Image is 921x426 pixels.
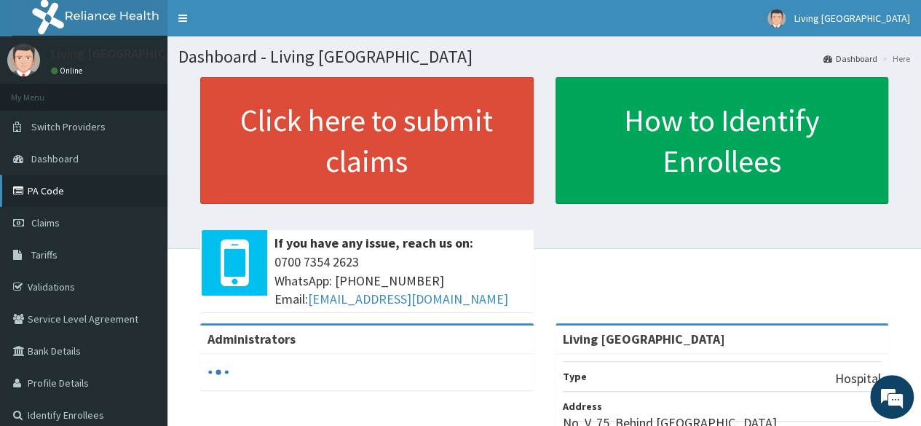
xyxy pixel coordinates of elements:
[556,77,889,204] a: How to Identify Enrollees
[879,52,910,65] li: Here
[308,291,508,307] a: [EMAIL_ADDRESS][DOMAIN_NAME]
[794,12,910,25] span: Living [GEOGRAPHIC_DATA]
[207,331,296,347] b: Administrators
[823,52,877,65] a: Dashboard
[835,369,881,388] p: Hospital
[767,9,786,28] img: User Image
[31,120,106,133] span: Switch Providers
[31,248,58,261] span: Tariffs
[51,47,207,60] p: Living [GEOGRAPHIC_DATA]
[274,253,526,309] span: 0700 7354 2623 WhatsApp: [PHONE_NUMBER] Email:
[178,47,910,66] h1: Dashboard - Living [GEOGRAPHIC_DATA]
[7,44,40,76] img: User Image
[563,331,725,347] strong: Living [GEOGRAPHIC_DATA]
[274,234,473,251] b: If you have any issue, reach us on:
[31,216,60,229] span: Claims
[207,361,229,383] svg: audio-loading
[200,77,534,204] a: Click here to submit claims
[563,400,602,413] b: Address
[563,370,587,383] b: Type
[51,66,86,76] a: Online
[31,152,79,165] span: Dashboard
